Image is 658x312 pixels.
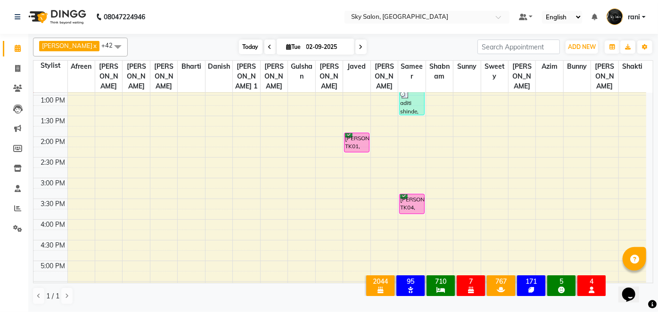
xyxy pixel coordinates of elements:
[261,61,288,92] span: [PERSON_NAME]
[95,61,122,92] span: [PERSON_NAME]
[39,96,67,105] div: 1:00 PM
[564,61,591,72] span: Bunny
[92,42,97,49] a: x
[24,4,89,30] img: logo
[33,61,67,71] div: Stylist
[618,274,649,303] iframe: chat widget
[398,61,425,82] span: sameer
[459,277,483,286] div: 7
[39,116,67,126] div: 1:30 PM
[46,291,59,301] span: 1 / 1
[453,61,480,72] span: sunny
[39,137,67,147] div: 2:00 PM
[178,61,205,72] span: bharti
[426,61,453,82] span: shabnam
[316,61,343,92] span: [PERSON_NAME]
[39,199,67,209] div: 3:30 PM
[400,89,424,115] div: aditi shinde, TK11, 12:55 PM-01:35 PM, advance cut + hair wash (₹599)
[568,43,596,50] span: ADD NEW
[39,158,67,168] div: 2:30 PM
[368,277,393,286] div: 2044
[477,40,560,54] input: Search Appointment
[343,61,370,72] span: javed
[509,61,535,92] span: [PERSON_NAME]
[39,178,67,188] div: 3:00 PM
[104,4,145,30] b: 08047224946
[39,220,67,230] div: 4:00 PM
[39,240,67,250] div: 4:30 PM
[239,40,263,54] span: Today
[428,277,453,286] div: 710
[398,277,423,286] div: 95
[150,61,177,92] span: [PERSON_NAME]
[579,277,604,286] div: 4
[39,261,67,271] div: 5:00 PM
[206,61,232,72] span: Danish
[549,277,574,286] div: 5
[489,277,513,286] div: 767
[371,61,398,92] span: [PERSON_NAME]
[481,61,508,82] span: sweety
[288,61,315,82] span: Gulshan
[566,40,598,54] button: ADD NEW
[400,194,424,214] div: [PERSON_NAME], TK04, 03:30 PM-04:00 PM, [DEMOGRAPHIC_DATA] - Basic Hair Cut
[519,277,543,286] div: 171
[123,61,149,92] span: [PERSON_NAME]
[68,61,95,72] span: afreen
[591,61,618,92] span: [PERSON_NAME]
[536,61,563,72] span: azim
[607,8,623,25] img: rani
[619,61,646,72] span: shakti
[42,42,92,49] span: [PERSON_NAME]
[628,12,640,22] span: rani
[233,61,260,92] span: [PERSON_NAME] 1
[345,133,369,152] div: [PERSON_NAME], TK01, 02:00 PM-02:30 PM, Regular cut + hair wash
[39,282,67,292] div: 5:30 PM
[101,41,120,49] span: +42
[304,40,351,54] input: 2025-09-02
[284,43,304,50] span: Tue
